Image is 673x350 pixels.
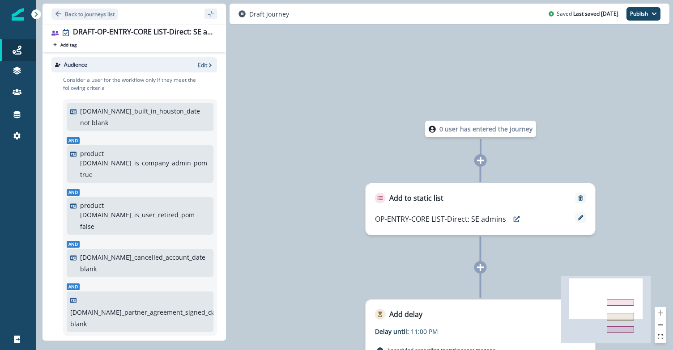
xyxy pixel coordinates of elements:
p: product [DOMAIN_NAME]_is_user_retired_pom [80,201,208,219]
button: Publish [626,7,660,21]
p: not blank [80,118,108,127]
button: zoom out [655,319,666,331]
p: Add to static list [389,193,443,203]
span: And [67,189,80,196]
p: Add delay [389,309,422,320]
p: 0 user has entered the journey [439,124,532,134]
p: product [DOMAIN_NAME]_is_company_admin_pom [80,149,208,168]
p: Back to journeys list [65,10,115,18]
span: And [67,241,80,248]
button: sidebar collapse toggle [204,8,217,19]
p: OP-ENTRY-CORE LIST-Direct: SE admins [375,214,506,224]
p: Consider a user for the workflow only if they meet the following criteria [63,76,217,92]
button: preview [510,212,524,226]
div: DRAFT-OP-ENTRY-CORE LIST-Direct: SE admins [73,28,213,38]
button: Edit [198,61,213,69]
div: Add to static listRemoveOP-ENTRY-CORE LIST-Direct: SE adminspreview [366,183,596,235]
button: Add tag [51,41,78,48]
button: Remove [574,195,588,201]
img: Inflection [12,8,24,21]
p: Delay until: [375,327,411,336]
p: true [80,170,93,179]
p: Last saved [DATE] [573,10,618,18]
p: Add tag [60,42,77,47]
p: Saved [557,10,572,18]
p: [DOMAIN_NAME]_cancelled_account_date [80,253,205,262]
button: Go back [51,8,118,20]
p: blank [80,264,97,274]
p: [DOMAIN_NAME]_built_in_houston_date [80,106,200,116]
span: And [67,283,80,290]
p: 11:00 PM [411,327,523,336]
g: Edge from node-dl-count to cb21d7ef-2ae3-408b-a2e9-92dc663cb5b9 [481,139,481,182]
p: false [80,222,94,231]
p: Edit [198,61,207,69]
p: [DOMAIN_NAME]_partner_agreement_signed_date [70,308,221,317]
span: And [67,137,80,144]
p: blank [70,319,87,329]
button: fit view [655,331,666,343]
p: Draft journey [249,9,289,19]
p: Audience [64,61,87,69]
div: 0 user has entered the journey [395,121,567,137]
